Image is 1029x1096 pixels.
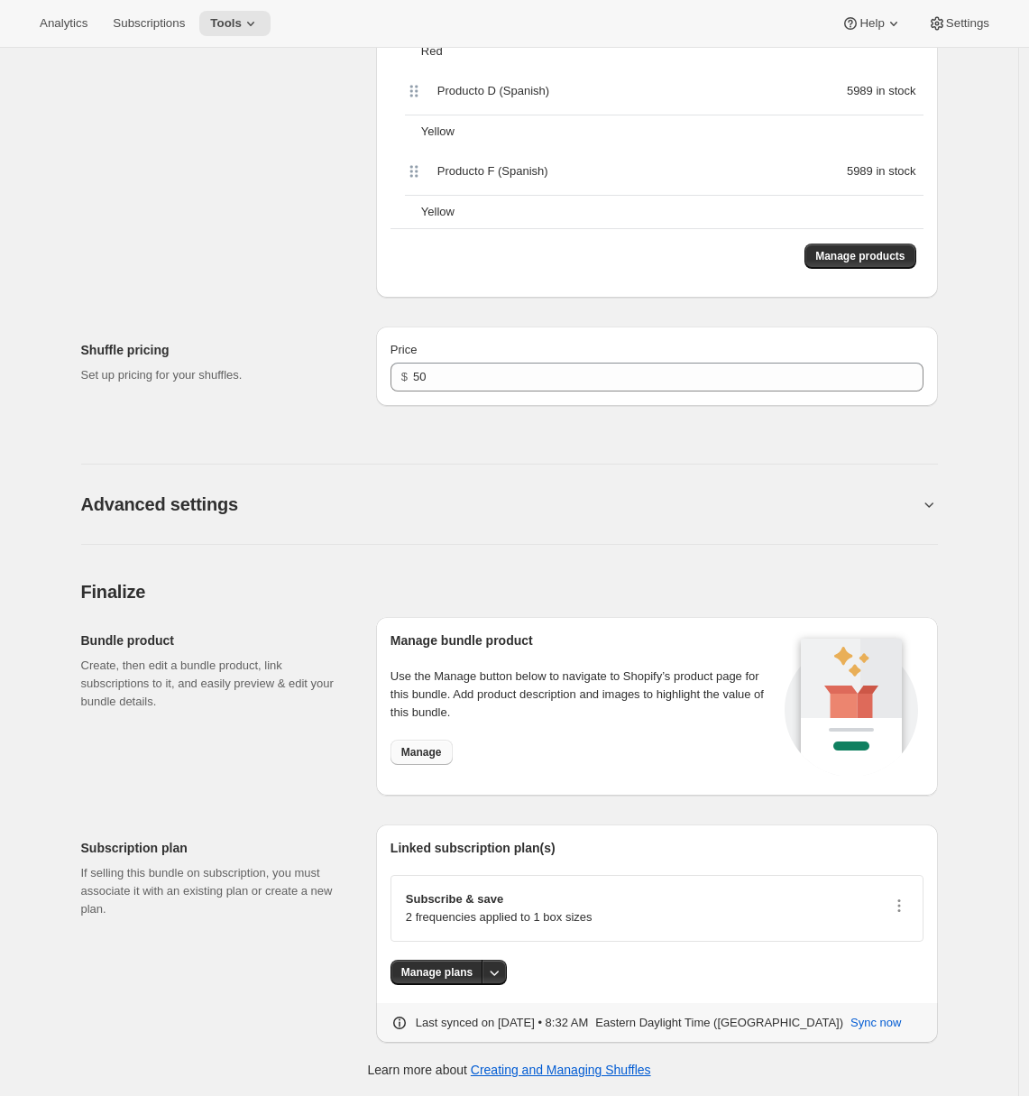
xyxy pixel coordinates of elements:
[81,864,347,918] p: If selling this bundle on subscription, you must associate it with an existing plan or create a n...
[684,162,923,180] div: 5989 in stock
[81,366,347,384] p: Set up pricing for your shuffles.
[684,82,923,100] div: 5989 in stock
[413,363,896,391] input: 10.00
[199,11,271,36] button: Tools
[850,1014,901,1032] span: Sync now
[437,162,548,180] span: Producto F (Spanish)
[815,249,905,263] span: Manage products
[390,343,418,356] span: Price
[81,839,347,857] h2: Subscription plan
[81,493,238,515] h2: Advanced settings
[831,11,913,36] button: Help
[390,740,453,765] button: Manage
[390,668,779,722] p: Use the Manage button below to navigate to Shopify’s product page for this bundle. Add product de...
[804,244,915,269] button: Manage products
[102,11,196,36] button: Subscriptions
[859,16,884,31] span: Help
[917,11,1000,36] button: Settings
[210,16,242,31] span: Tools
[40,16,87,31] span: Analytics
[113,16,185,31] span: Subscriptions
[414,35,923,68] div: Red
[482,960,507,985] button: More actions
[471,1063,651,1077] a: Creating and Managing Shuffles
[81,493,920,515] button: Advanced settings
[401,965,473,980] span: Manage plans
[414,196,923,228] div: Yellow
[401,745,442,760] span: Manage
[437,82,549,100] span: Producto D (Spanish)
[401,370,408,383] span: $
[416,1014,588,1032] p: Last synced on [DATE] • 8:32 AM
[595,1014,843,1032] p: Eastern Daylight Time ([GEOGRAPHIC_DATA])
[390,631,779,649] h2: Manage bundle product
[390,839,923,857] h2: Linked subscription plan(s)
[946,16,989,31] span: Settings
[81,657,347,711] p: Create, then edit a bundle product, link subscriptions to it, and easily preview & edit your bund...
[840,1009,912,1037] button: Sync now
[81,631,347,649] h2: Bundle product
[81,341,347,359] h2: Shuffle pricing
[29,11,98,36] button: Analytics
[81,581,938,603] h2: Finalize
[414,115,923,148] div: Yellow
[390,960,483,985] button: Manage plans
[367,1061,650,1079] p: Learn more about
[406,890,593,908] p: Subscribe & save
[406,908,593,926] p: 2 frequencies applied to 1 box sizes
